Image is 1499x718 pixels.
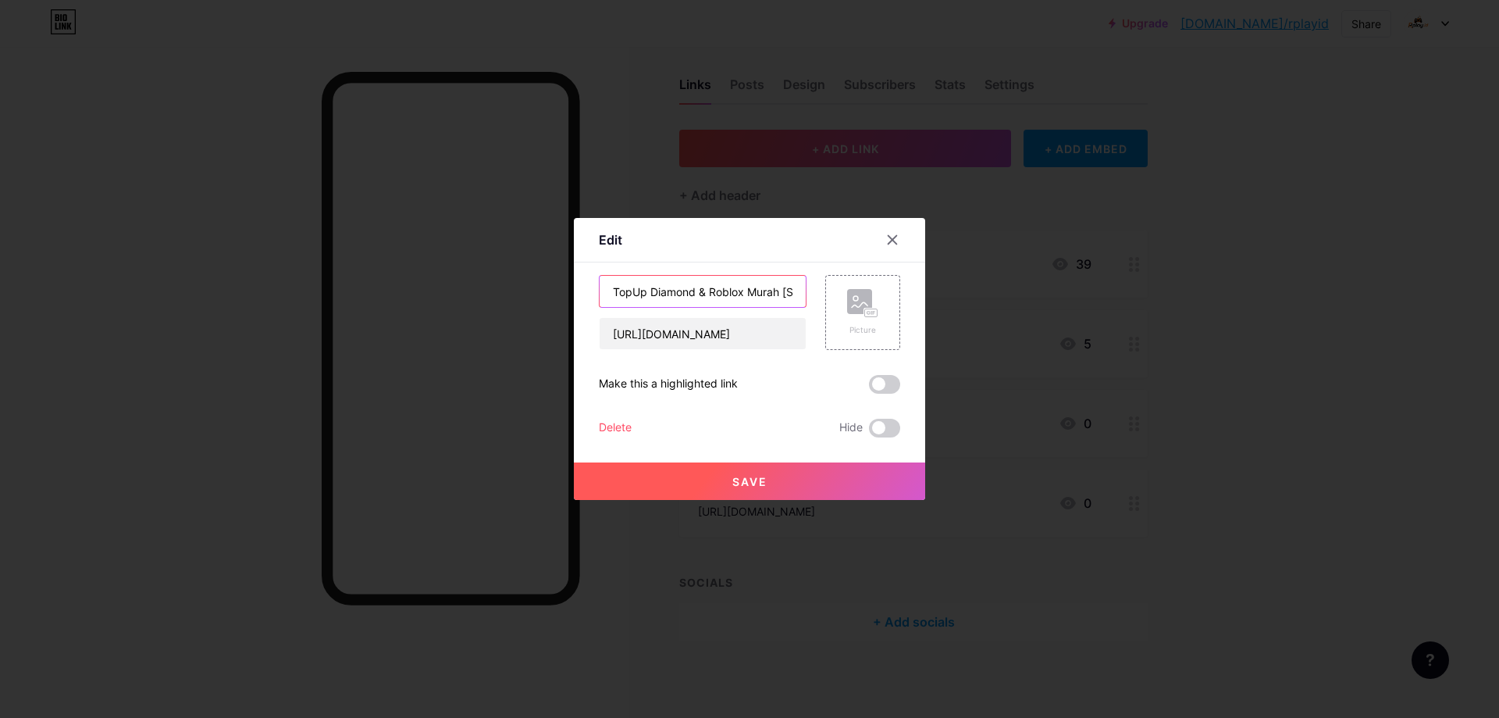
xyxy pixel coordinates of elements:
[574,463,925,500] button: Save
[599,230,622,249] div: Edit
[847,324,878,336] div: Picture
[600,276,806,307] input: Title
[600,318,806,349] input: URL
[732,475,767,488] span: Save
[599,419,632,438] div: Delete
[839,419,863,438] span: Hide
[599,375,738,394] div: Make this a highlighted link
